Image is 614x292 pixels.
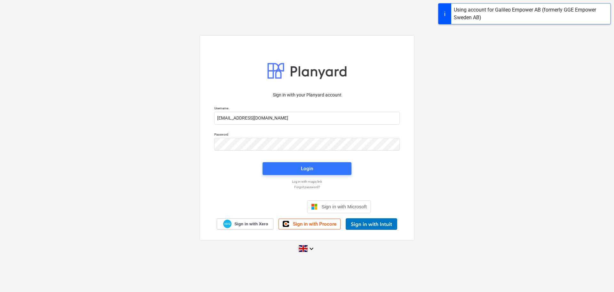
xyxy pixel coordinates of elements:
[211,185,403,189] a: Forgot password?
[311,204,318,210] img: Microsoft logo
[279,219,341,229] a: Sign in with Procore
[293,221,336,227] span: Sign in with Procore
[308,245,315,253] i: keyboard_arrow_down
[214,112,400,125] input: Username
[321,204,367,209] span: Sign in with Microsoft
[211,179,403,184] a: Log in with magic link
[214,132,400,138] p: Password
[301,164,313,173] div: Login
[214,92,400,98] p: Sign in with your Planyard account
[223,220,232,228] img: Xero logo
[454,6,608,21] div: Using account for Galileo Empower AB (formerly GGE Empower Sweden AB)
[240,200,305,214] iframe: Sign in with Google Button
[214,106,400,112] p: Username
[234,221,268,227] span: Sign in with Xero
[263,162,351,175] button: Login
[217,218,274,229] a: Sign in with Xero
